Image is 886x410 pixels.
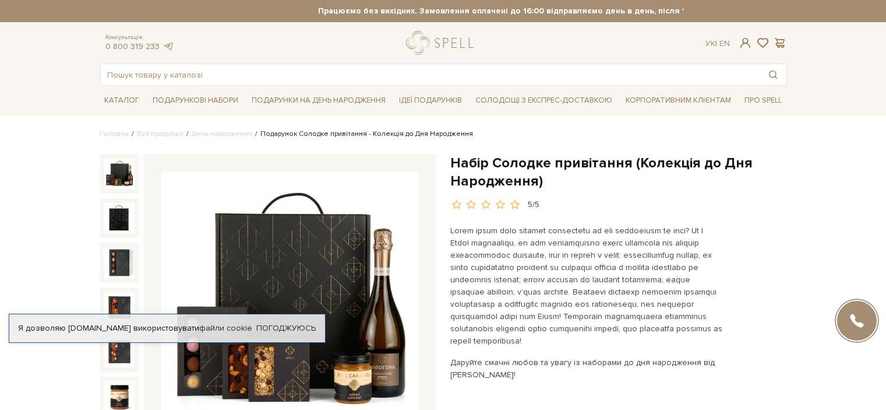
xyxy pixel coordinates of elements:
[104,292,135,323] img: Набір Солодке привітання (Колекція до Дня Народження)
[104,159,135,189] img: Набір Солодке привітання (Колекція до Дня Народження)
[471,90,617,110] a: Солодощі з експрес-доставкою
[705,38,730,49] div: Ук
[199,323,252,333] a: файли cookie
[450,154,787,190] h1: Набір Солодке привітання (Колекція до Дня Народження)
[104,337,135,367] img: Набір Солодке привітання (Колекція до Дня Народження)
[719,38,730,48] a: En
[163,41,174,51] a: telegram
[100,92,144,110] span: Каталог
[104,203,135,233] img: Набір Солодке привітання (Колекція до Дня Народження)
[100,129,129,138] a: Головна
[192,129,252,138] a: День народження
[760,64,786,85] button: Пошук товару у каталозі
[621,90,736,110] a: Корпоративним клієнтам
[528,199,539,211] div: 5/5
[715,38,717,48] span: |
[148,92,243,110] span: Подарункові набори
[105,41,160,51] a: 0 800 319 233
[137,129,183,138] a: Вся продукція
[256,323,316,334] a: Погоджуюсь
[450,225,723,347] p: Lorem ipsum dolo sitamet consectetu ad eli seddoeiusm te inci? Ut l Etdol magnaaliqu, en adm veni...
[100,64,760,85] input: Пошук товару у каталозі
[394,92,467,110] span: Ідеї подарунків
[740,92,786,110] span: Про Spell
[252,129,473,139] li: Подарунок Солодке привітання - Колекція до Дня Народження
[9,323,325,334] div: Я дозволяю [DOMAIN_NAME] використовувати
[406,31,479,55] a: logo
[104,247,135,278] img: Набір Солодке привітання (Колекція до Дня Народження)
[105,34,174,41] span: Консультація:
[247,92,390,110] span: Подарунки на День народження
[450,356,723,381] p: Даруйте смачні любов та увагу із наборами до дня народження від [PERSON_NAME]!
